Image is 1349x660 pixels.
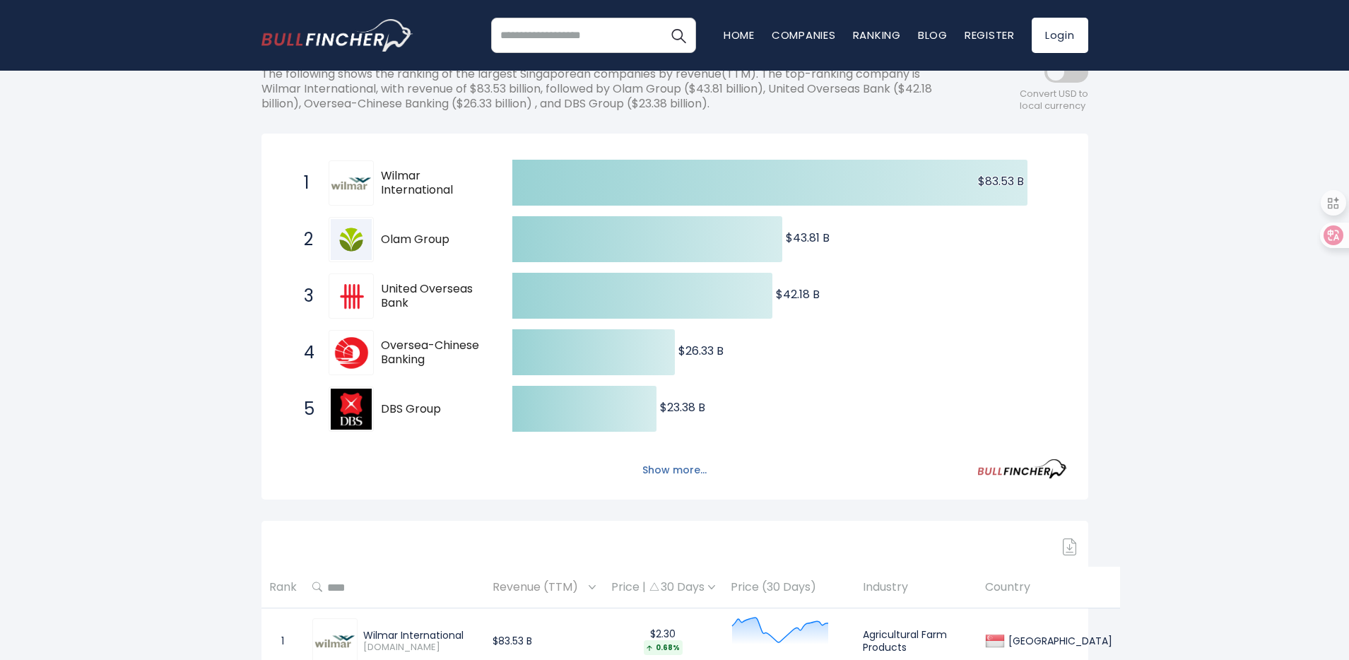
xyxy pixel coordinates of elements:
a: Go to homepage [261,19,413,52]
div: Price | 30 Days [611,580,715,595]
div: [GEOGRAPHIC_DATA] [1005,635,1112,647]
span: 3 [297,284,311,308]
th: Country [977,567,1120,608]
a: Ranking [853,28,901,42]
img: United Overseas Bank [331,276,372,317]
span: Wilmar International [381,169,488,199]
span: Convert USD to local currency [1020,88,1088,112]
span: [DOMAIN_NAME] [363,642,477,654]
span: 1 [297,171,311,195]
img: DBS Group [331,389,372,430]
text: $83.53 B [978,173,1024,189]
a: Blog [918,28,948,42]
th: Rank [261,567,305,608]
a: Login [1032,18,1088,53]
span: Oversea-Chinese Banking [381,338,488,368]
div: Wilmar International [363,629,477,642]
img: Olam Group [331,219,372,260]
div: $2.30 [611,627,715,655]
text: $26.33 B [678,343,724,359]
img: Oversea-Chinese Banking [331,332,372,373]
span: 5 [297,397,311,421]
img: bullfincher logo [261,19,413,52]
span: DBS Group [381,402,488,417]
a: Home [724,28,755,42]
text: $42.18 B [776,286,820,302]
text: $43.81 B [786,230,830,246]
th: Price (30 Days) [723,567,855,608]
a: Companies [772,28,836,42]
span: 2 [297,228,311,252]
img: F34.SI.png [314,635,355,648]
button: Search [661,18,696,53]
span: 4 [297,341,311,365]
span: Revenue (TTM) [493,577,585,599]
div: 0.68% [644,640,683,655]
img: Wilmar International [331,177,372,190]
p: The following shows the ranking of the largest Singaporean companies by revenue(TTM). The top-ran... [261,67,961,111]
button: Show more... [634,459,715,482]
text: $23.38 B [660,399,705,416]
span: Olam Group [381,232,488,247]
th: Industry [855,567,977,608]
a: Register [965,28,1015,42]
span: United Overseas Bank [381,282,488,312]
